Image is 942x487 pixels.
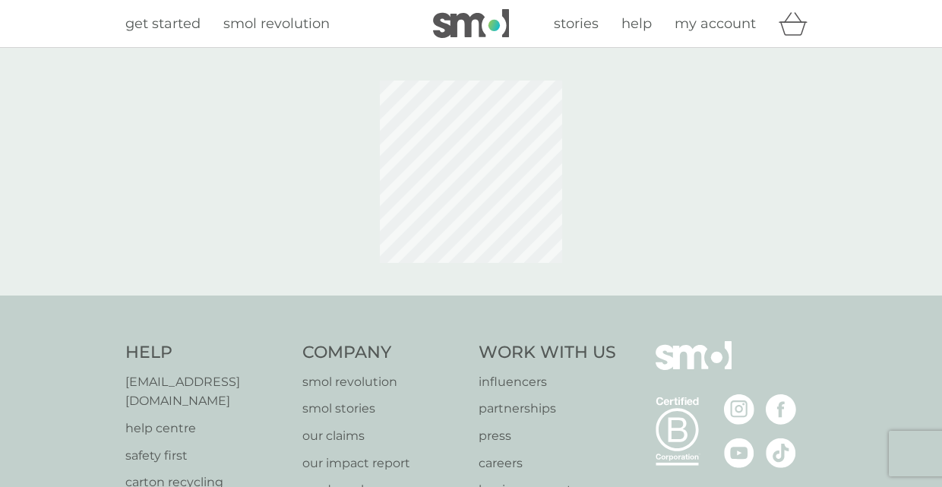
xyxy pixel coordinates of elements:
h4: Help [125,341,287,365]
img: visit the smol Instagram page [724,394,754,425]
a: help centre [125,419,287,438]
a: smol stories [302,399,464,419]
span: smol revolution [223,15,330,32]
img: smol [433,9,509,38]
a: stories [554,13,599,35]
h4: Company [302,341,464,365]
a: safety first [125,446,287,466]
span: help [621,15,652,32]
a: our claims [302,426,464,446]
img: visit the smol Tiktok page [766,438,796,468]
a: get started [125,13,201,35]
a: smol revolution [302,372,464,392]
img: visit the smol Youtube page [724,438,754,468]
span: stories [554,15,599,32]
img: visit the smol Facebook page [766,394,796,425]
h4: Work With Us [479,341,616,365]
img: smol [656,341,732,393]
a: help [621,13,652,35]
a: my account [675,13,756,35]
a: careers [479,454,616,473]
a: [EMAIL_ADDRESS][DOMAIN_NAME] [125,372,287,411]
a: smol revolution [223,13,330,35]
a: influencers [479,372,616,392]
a: press [479,426,616,446]
a: partnerships [479,399,616,419]
div: basket [779,8,817,39]
span: get started [125,15,201,32]
a: our impact report [302,454,464,473]
span: my account [675,15,756,32]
